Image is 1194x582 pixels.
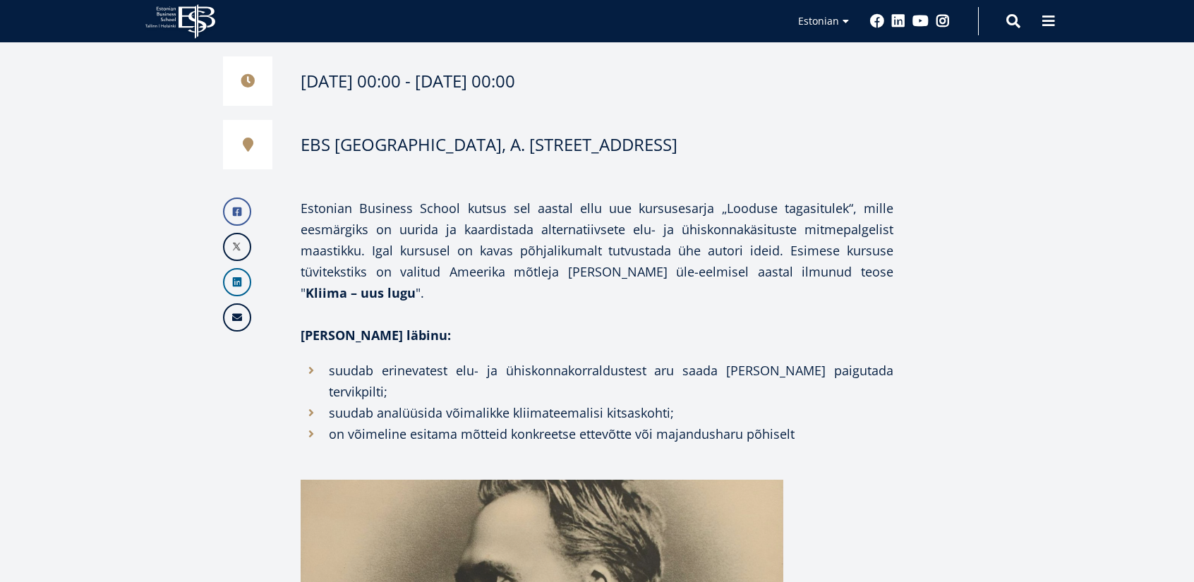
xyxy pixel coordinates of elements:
a: Facebook [223,198,251,226]
a: Instagram [936,14,950,28]
p: Estonian Business School kutsus sel aastal ellu uue kursusesarja „Looduse tagasitulek“, mille ees... [301,198,893,303]
strong: [PERSON_NAME] läbinu: [301,327,451,344]
a: Linkedin [891,14,905,28]
div: [DATE] 00:00 - [DATE] 00:00 [223,56,893,106]
li: on võimeline esitama mõtteid konkreetse ettevõtte või majandusharu põhiselt [301,423,893,444]
li: suudab analüüsida võimalikke kliimateemalisi kitsaskohti; [301,402,893,423]
a: Linkedin [223,268,251,296]
a: Facebook [870,14,884,28]
img: X [224,234,250,260]
li: suudab erinevatest elu- ja ühiskonnakorraldustest aru saada [PERSON_NAME] paigutada tervikpilti; [301,360,893,402]
strong: Kliima – uus lugu [306,284,416,301]
div: EBS [GEOGRAPHIC_DATA], A. [STREET_ADDRESS] [301,134,677,155]
a: Youtube [912,14,929,28]
a: Email [223,303,251,332]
